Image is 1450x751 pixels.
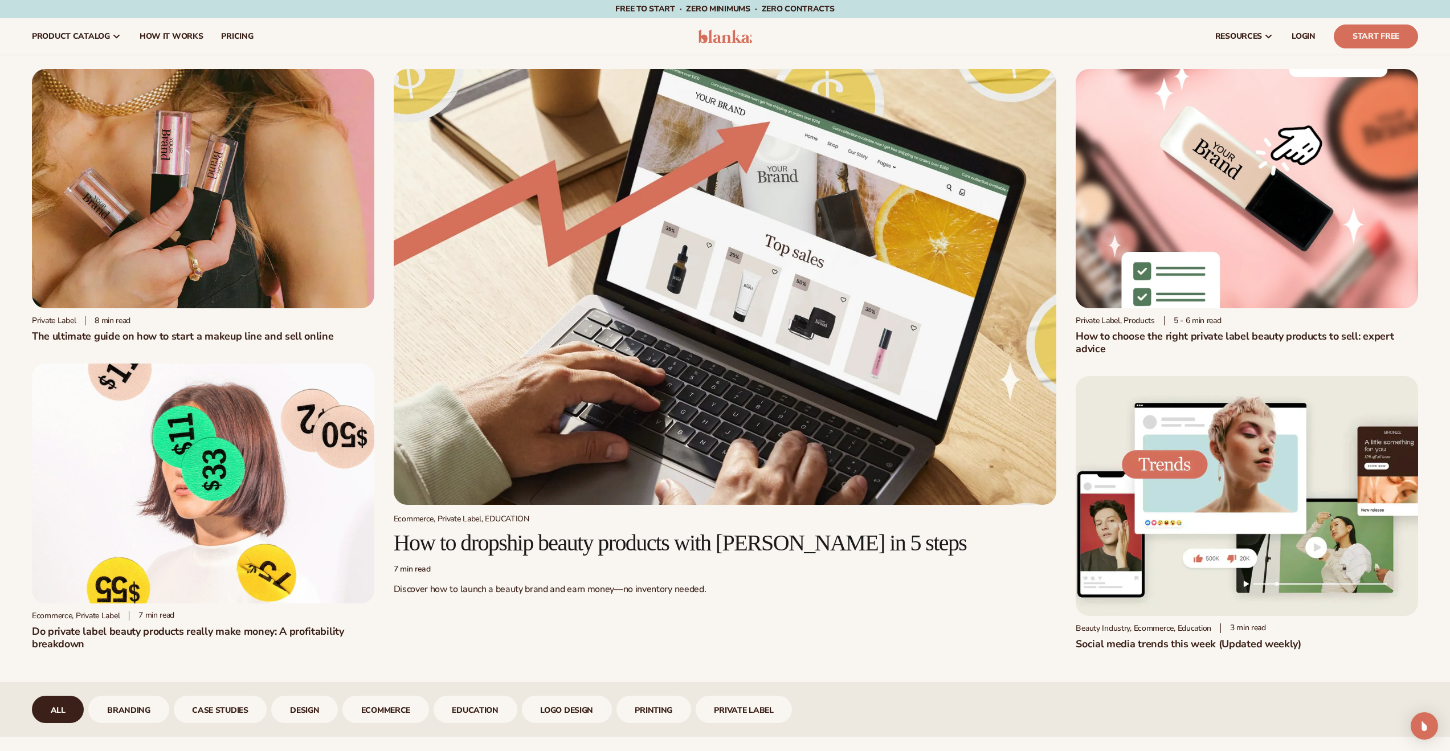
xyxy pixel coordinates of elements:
span: LOGIN [1292,32,1316,41]
img: Private Label Beauty Products Click [1076,69,1418,308]
div: 5 - 6 min read [1164,316,1222,326]
a: resources [1206,18,1282,55]
img: Person holding branded make up with a solid pink background [32,69,374,308]
div: 9 / 9 [696,696,793,723]
span: pricing [221,32,253,41]
div: 2 / 9 [88,696,169,723]
div: 8 min read [85,316,130,326]
div: 7 / 9 [522,696,612,723]
a: pricing [212,18,262,55]
a: printing [616,696,691,723]
div: 4 / 9 [271,696,338,723]
a: Social media trends this week (Updated weekly) Beauty Industry, Ecommerce, Education 3 min readSo... [1076,376,1418,650]
a: branding [88,696,169,723]
div: Beauty Industry, Ecommerce, Education [1076,623,1211,633]
h1: The ultimate guide on how to start a makeup line and sell online [32,330,374,342]
a: LOGIN [1282,18,1325,55]
p: Discover how to launch a beauty brand and earn money—no inventory needed. [394,583,1057,595]
a: logo design [522,696,612,723]
a: product catalog [23,18,130,55]
img: Social media trends this week (Updated weekly) [1076,376,1418,615]
a: Start Free [1334,25,1418,48]
div: 8 / 9 [616,696,691,723]
div: Private Label, Products [1076,316,1155,325]
span: How It Works [140,32,203,41]
span: resources [1215,32,1262,41]
a: design [271,696,338,723]
h2: How to dropship beauty products with [PERSON_NAME] in 5 steps [394,530,1057,556]
div: 5 / 9 [342,696,429,723]
span: Free to start · ZERO minimums · ZERO contracts [615,3,834,14]
div: Ecommerce, Private Label, EDUCATION [394,514,1057,524]
img: logo [698,30,752,43]
div: 3 min read [1220,623,1266,633]
a: Private Label Beauty Products Click Private Label, Products 5 - 6 min readHow to choose the right... [1076,69,1418,355]
a: Growing money with ecommerce Ecommerce, Private Label, EDUCATION How to dropship beauty products ... [394,69,1057,605]
a: Person holding branded make up with a solid pink background Private label 8 min readThe ultimate ... [32,69,374,342]
a: How It Works [130,18,213,55]
div: 1 / 9 [32,696,84,723]
a: Education [434,696,517,723]
a: Profitability of private label company Ecommerce, Private Label 7 min readDo private label beauty... [32,364,374,650]
h2: Social media trends this week (Updated weekly) [1076,638,1418,650]
div: 3 / 9 [174,696,267,723]
h2: Do private label beauty products really make money: A profitability breakdown [32,625,374,650]
div: 7 min read [129,611,174,621]
div: 7 min read [394,565,1057,574]
div: 6 / 9 [434,696,517,723]
div: Private label [32,316,76,325]
img: Growing money with ecommerce [394,69,1057,505]
a: All [32,696,84,723]
img: Profitability of private label company [32,364,374,603]
div: Open Intercom Messenger [1411,712,1438,740]
a: case studies [174,696,267,723]
a: Private Label [696,696,793,723]
a: ecommerce [342,696,429,723]
h2: How to choose the right private label beauty products to sell: expert advice [1076,330,1418,355]
div: Ecommerce, Private Label [32,611,120,621]
span: product catalog [32,32,110,41]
